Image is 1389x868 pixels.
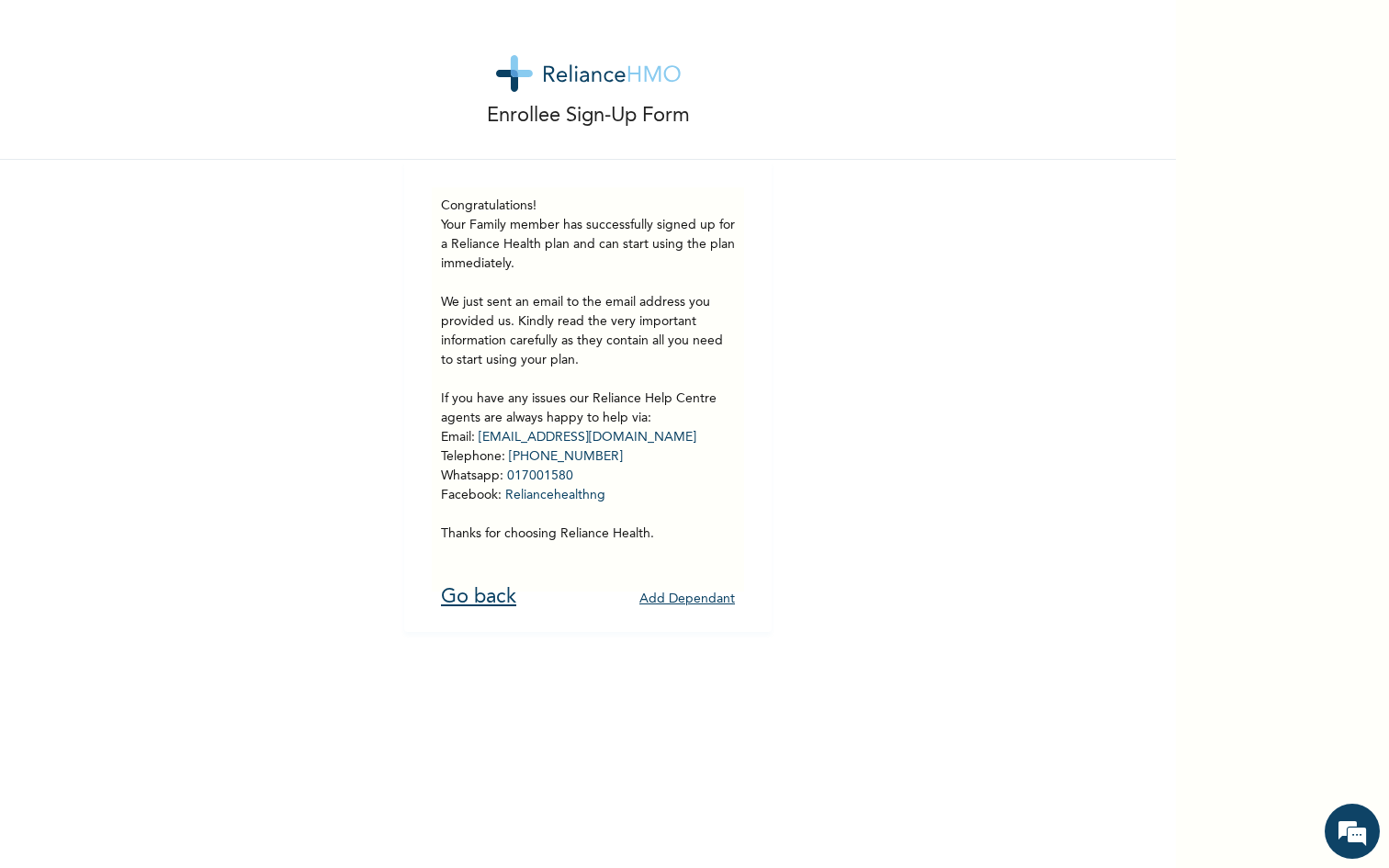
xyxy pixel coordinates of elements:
a: [EMAIL_ADDRESS][DOMAIN_NAME] [479,431,696,444]
a: 017001580 [507,469,573,482]
a: Go back [441,587,516,607]
img: logo [496,55,681,92]
span: Conversation [9,655,180,668]
textarea: Type your message and hit 'Enter' [9,558,350,623]
p: Your Family member has successfully signed up for a Reliance Health plan and can start using the ... [441,216,735,544]
div: Chat with us now [96,103,309,127]
p: Enrollee Sign-Up Form [487,101,690,131]
a: Reliancehealthng [505,489,605,502]
div: Minimize live chat window [301,9,345,53]
div: FAQs [180,623,351,680]
a: [PHONE_NUMBER] [509,450,623,463]
span: We're online! [107,260,254,445]
h3: Congratulations! [441,197,735,216]
img: d_794563401_company_1708531726252_794563401 [34,92,74,138]
button: Add Dependant [639,585,735,614]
